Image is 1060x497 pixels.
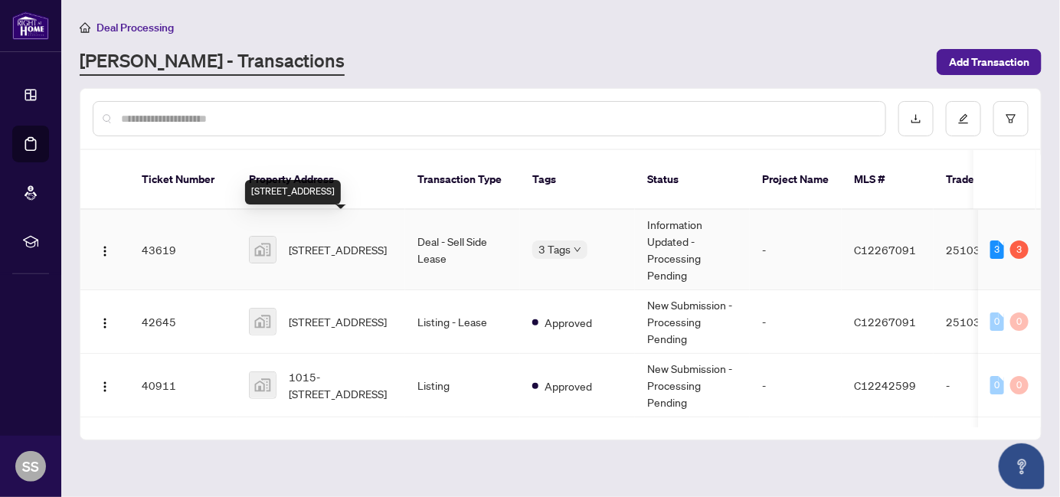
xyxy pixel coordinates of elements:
img: Logo [99,245,111,257]
th: MLS # [842,150,934,210]
td: 42645 [129,290,237,354]
th: Ticket Number [129,150,237,210]
span: SS [22,456,39,477]
td: Deal - Sell Side Lease [405,210,520,290]
img: Logo [99,317,111,329]
span: edit [958,113,969,124]
span: Add Transaction [949,50,1029,74]
td: New Submission - Processing Pending [635,290,750,354]
td: 40911 [129,354,237,417]
span: Approved [545,378,592,394]
td: - [750,354,842,417]
button: download [898,101,934,136]
th: Status [635,150,750,210]
span: Deal Processing [97,21,174,34]
td: Information Updated - Processing Pending [635,210,750,290]
img: Logo [99,381,111,393]
button: filter [993,101,1029,136]
span: 3 Tags [538,240,571,258]
td: - [750,210,842,290]
button: Logo [93,237,117,262]
th: Trade Number [934,150,1041,210]
td: - [934,354,1041,417]
th: Transaction Type [405,150,520,210]
td: 43619 [129,210,237,290]
span: C12267091 [854,243,916,257]
td: New Submission - Processing Pending [635,354,750,417]
img: thumbnail-img [250,372,276,398]
th: Property Address [237,150,405,210]
div: 0 [1010,376,1029,394]
td: 2510321 [934,290,1041,354]
td: 2510321 [934,210,1041,290]
button: Logo [93,309,117,334]
th: Project Name [750,150,842,210]
td: Listing [405,354,520,417]
div: 3 [1010,240,1029,259]
td: Listing - Lease [405,290,520,354]
div: 0 [990,376,1004,394]
button: Logo [93,373,117,397]
img: thumbnail-img [250,237,276,263]
span: home [80,22,90,33]
div: 3 [990,240,1004,259]
span: 1015-[STREET_ADDRESS] [289,368,393,402]
button: Add Transaction [937,49,1042,75]
a: [PERSON_NAME] - Transactions [80,48,345,76]
button: Open asap [999,443,1045,489]
td: - [750,290,842,354]
span: C12242599 [854,378,916,392]
span: down [574,246,581,253]
th: Tags [520,150,635,210]
span: filter [1006,113,1016,124]
div: 0 [1010,312,1029,331]
img: thumbnail-img [250,309,276,335]
span: [STREET_ADDRESS] [289,241,387,258]
img: logo [12,11,49,40]
div: 0 [990,312,1004,331]
span: Approved [545,314,592,331]
button: edit [946,101,981,136]
div: [STREET_ADDRESS] [245,180,341,204]
span: [STREET_ADDRESS] [289,313,387,330]
span: C12267091 [854,315,916,329]
span: download [911,113,921,124]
